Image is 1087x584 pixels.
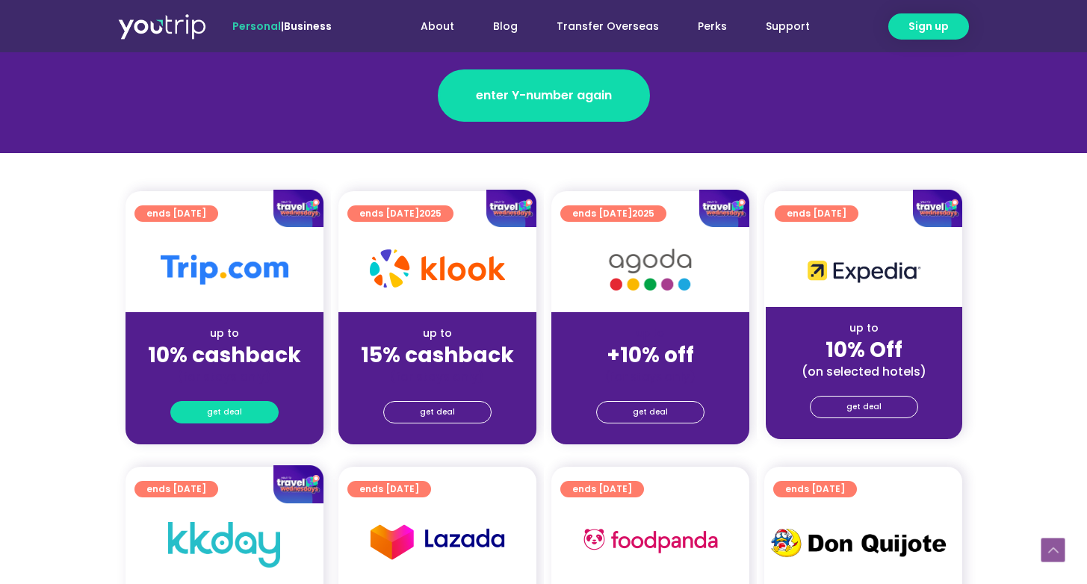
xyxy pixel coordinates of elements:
[474,13,537,40] a: Blog
[372,13,829,40] nav: Menu
[607,341,694,370] strong: +10% off
[148,341,301,370] strong: 10% cashback
[785,481,845,497] span: ends [DATE]
[810,396,918,418] a: get deal
[537,13,678,40] a: Transfer Overseas
[888,13,969,40] a: Sign up
[438,69,650,122] a: enter Y-number again
[846,397,882,417] span: get deal
[383,401,492,423] a: get deal
[678,13,746,40] a: Perks
[207,402,242,423] span: get deal
[359,481,419,497] span: ends [DATE]
[232,19,332,34] span: |
[908,19,949,34] span: Sign up
[778,320,950,336] div: up to
[137,369,312,385] div: (for stays only)
[284,19,332,34] a: Business
[778,364,950,379] div: (on selected hotels)
[170,401,279,423] a: get deal
[232,19,281,34] span: Personal
[350,369,524,385] div: (for stays only)
[637,326,664,341] span: up to
[361,341,514,370] strong: 15% cashback
[633,402,668,423] span: get deal
[401,13,474,40] a: About
[596,401,704,423] a: get deal
[347,481,431,497] a: ends [DATE]
[137,326,312,341] div: up to
[350,326,524,341] div: up to
[420,402,455,423] span: get deal
[746,13,829,40] a: Support
[773,481,857,497] a: ends [DATE]
[826,335,902,364] strong: 10% Off
[476,87,612,105] span: enter Y-number again
[560,481,644,497] a: ends [DATE]
[563,369,737,385] div: (for stays only)
[572,481,632,497] span: ends [DATE]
